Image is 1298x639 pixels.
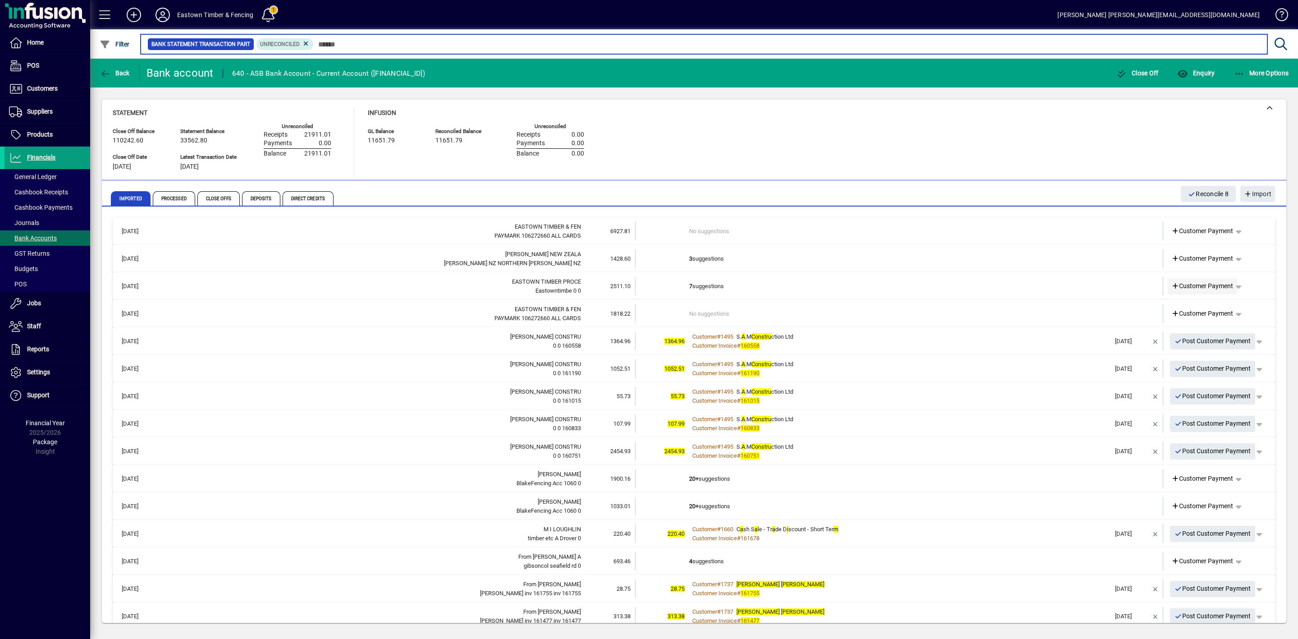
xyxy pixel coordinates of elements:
[737,342,740,349] span: #
[610,255,631,262] span: 1428.60
[610,365,631,372] span: 1052.51
[689,396,763,405] a: Customer Invoice#161015
[1170,361,1256,377] button: Post Customer Payment
[160,552,581,561] div: From MR C D GIBSON A
[1240,186,1275,202] button: Import
[5,78,90,100] a: Customers
[27,131,53,138] span: Products
[90,65,140,81] app-page-header-button: Back
[9,219,39,226] span: Journals
[667,530,685,537] span: 220.40
[260,41,300,47] span: Unreconciled
[617,585,631,592] span: 28.75
[1175,389,1251,404] span: Post Customer Payment
[740,452,759,459] em: 160751
[692,397,737,404] span: Customer Invoice
[736,416,793,423] span: S. .M ction Ltd
[717,443,721,450] span: #
[692,608,717,615] span: Customer
[117,277,160,295] td: [DATE]
[737,425,740,432] span: #
[117,552,160,570] td: [DATE]
[160,332,581,341] div: S A M CONSTRU
[113,382,1275,410] mat-expansion-panel-header: [DATE][PERSON_NAME] CONSTRU0 0 16101555.7355.73Customer#1495S.A.MConstruction LtdCustomer Invoice...
[1175,444,1251,459] span: Post Customer Payment
[692,535,737,542] span: Customer Invoice
[117,249,160,268] td: [DATE]
[160,561,581,570] div: gibsoncol seafield rd
[160,470,581,479] div: Blake M J
[117,332,160,350] td: [DATE]
[117,387,160,405] td: [DATE]
[1114,65,1161,81] button: Close Off
[1168,498,1237,515] a: Customer Payment
[117,524,160,543] td: [DATE]
[689,423,763,433] a: Customer Invoice#160833
[97,65,132,81] button: Back
[740,397,759,404] em: 161015
[772,526,775,533] em: a
[1175,361,1251,376] span: Post Customer Payment
[692,370,737,377] span: Customer Invoice
[1170,388,1256,405] button: Post Customer Payment
[146,66,214,80] div: Bank account
[160,277,581,286] div: EASTOWN TIMBER PROCE
[664,448,685,455] span: 2454.93
[754,526,758,533] em: a
[1181,186,1236,202] button: Reconcile 8
[1115,392,1148,401] div: [DATE]
[1234,69,1289,77] span: More Options
[5,361,90,384] a: Settings
[689,475,699,482] b: 20+
[368,129,422,134] span: GL Balance
[721,333,733,340] span: 1495
[113,327,1275,355] mat-expansion-panel-header: [DATE][PERSON_NAME] CONSTRU0 0 1605581364.961364.96Customer#1495S.A.MConstruction LtdCustomer Inv...
[717,526,721,533] span: #
[1148,362,1163,376] button: Remove
[151,40,250,49] span: Bank Statement Transaction Part
[721,361,733,368] span: 1495
[689,249,1111,268] td: suggestions
[117,469,160,488] td: [DATE]
[1171,474,1234,483] span: Customer Payment
[160,222,581,231] div: EASTOWN TIMBER & FEN
[5,215,90,230] a: Journals
[27,299,41,307] span: Jobs
[751,443,771,450] em: Constru
[1148,582,1163,596] button: Remove
[1170,416,1256,432] button: Post Customer Payment
[610,228,631,234] span: 6927.81
[160,506,581,515] div: BlakeFencing Acc 1060
[256,38,314,50] mat-chip: Reconciliation Status: Unreconciled
[692,416,717,423] span: Customer
[9,204,73,211] span: Cashbook Payments
[717,608,721,615] span: #
[664,338,685,345] span: 1364.96
[9,280,27,288] span: POS
[721,526,733,533] span: 1660
[27,322,41,330] span: Staff
[27,154,55,161] span: Financials
[27,391,50,399] span: Support
[113,129,167,134] span: Close Off Balance
[160,451,581,460] div: 0 0 160751
[160,607,581,616] div: From MISS S F HARVEY
[1171,281,1234,291] span: Customer Payment
[1148,609,1163,624] button: Remove
[1170,333,1256,349] button: Post Customer Payment
[613,530,631,537] span: 220.40
[180,129,237,134] span: Statement Balance
[610,283,631,290] span: 2511.10
[304,131,331,138] span: 21911.01
[1171,226,1234,236] span: Customer Payment
[1148,389,1163,404] button: Remove
[113,410,1275,437] mat-expansion-panel-header: [DATE][PERSON_NAME] CONSTRU0 0 160833107.99107.99Customer#1495S.A.MConstruction LtdCustomer Invoi...
[610,310,631,317] span: 1818.22
[148,7,177,23] button: Profile
[740,590,759,597] em: 161755
[689,579,736,589] a: Customer#1737
[692,526,717,533] span: Customer
[113,217,1275,245] mat-expansion-panel-header: [DATE]EASTOWN TIMBER & FENPAYMARK 106272660 ALL CARDS6927.81No suggestionsCustomer Payment
[1115,419,1148,428] div: [DATE]
[282,124,313,129] label: Unreconciled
